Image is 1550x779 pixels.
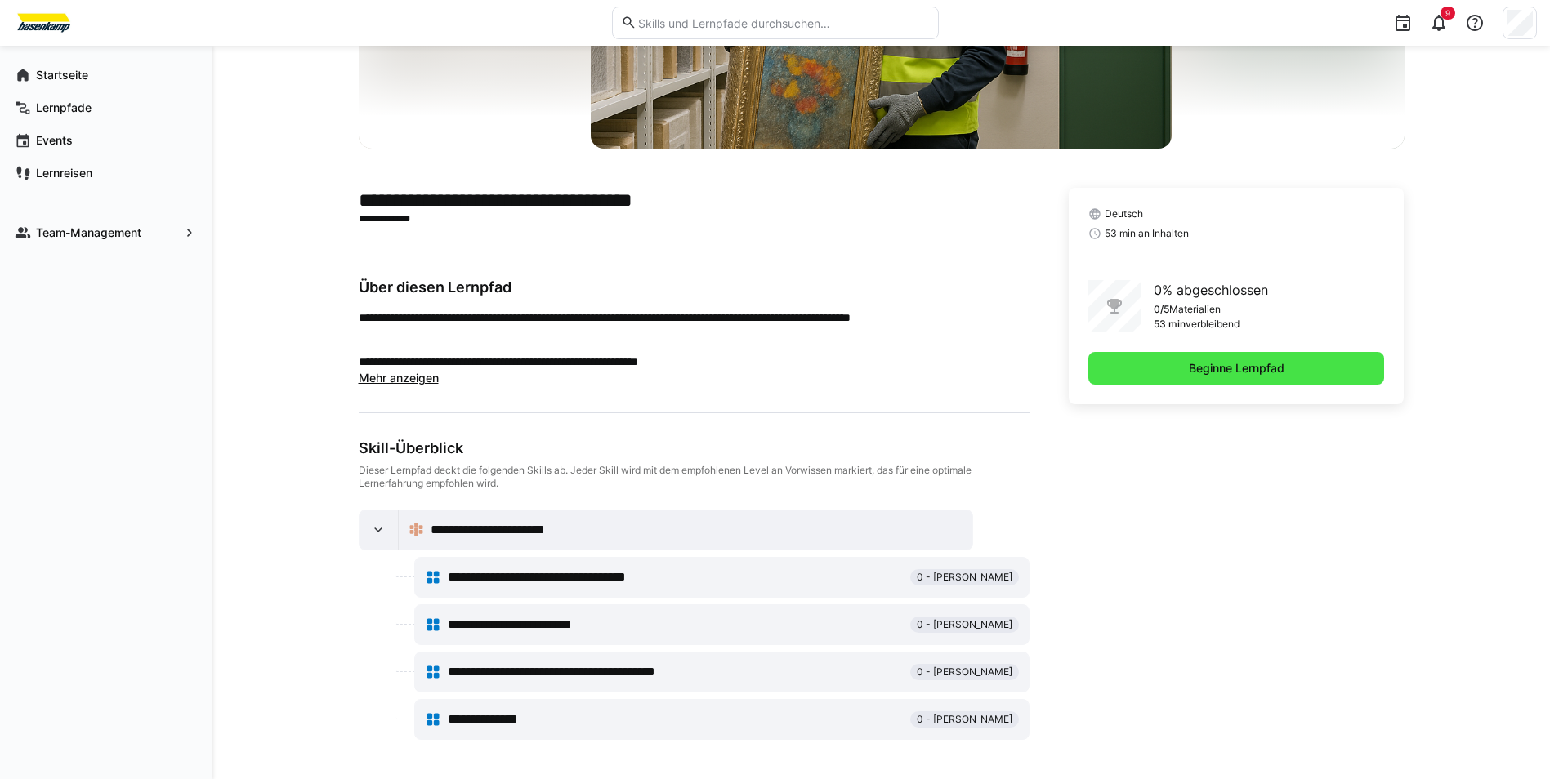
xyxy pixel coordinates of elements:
[359,439,1030,457] div: Skill-Überblick
[1105,207,1143,220] span: Deutsch
[359,278,1030,296] h3: Über diesen Lernpfad
[1186,318,1240,331] p: verbleibend
[1445,8,1450,18] span: 9
[1088,352,1385,385] button: Beginne Lernpfad
[917,571,1012,584] span: 0 - [PERSON_NAME]
[917,713,1012,726] span: 0 - [PERSON_NAME]
[1154,280,1268,300] p: 0% abgeschlossen
[1105,227,1189,240] span: 53 min an Inhalten
[359,371,439,385] span: Mehr anzeigen
[1186,360,1287,376] span: Beginne Lernpfad
[1169,303,1221,316] p: Materialien
[359,464,1030,490] div: Dieser Lernpfad deckt die folgenden Skills ab. Jeder Skill wird mit dem empfohlenen Level an Vorw...
[637,16,929,30] input: Skills und Lernpfade durchsuchen…
[917,618,1012,631] span: 0 - [PERSON_NAME]
[1154,303,1169,316] p: 0/5
[1154,318,1186,331] p: 53 min
[917,665,1012,679] span: 0 - [PERSON_NAME]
